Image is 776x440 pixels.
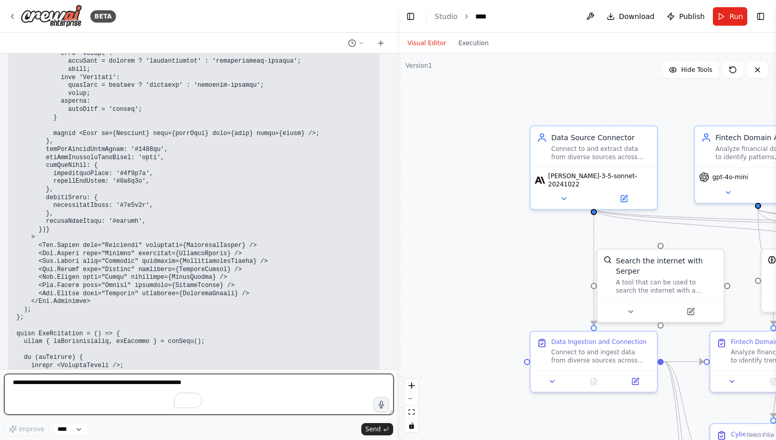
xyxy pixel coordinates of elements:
[452,37,495,49] button: Execution
[712,173,748,181] span: gpt-4o-mini
[551,145,651,161] div: Connect to and extract data from diverse sources across {target_domains} including databases, API...
[551,338,647,346] div: Data Ingestion and Connection
[616,256,717,276] div: Search the internet with Serper
[747,432,774,438] a: React Flow attribution
[361,423,393,435] button: Send
[530,125,658,210] div: Data Source ConnectorConnect to and extract data from diverse sources across {target_domains} inc...
[753,9,768,24] button: Show right sidebar
[679,11,705,22] span: Publish
[405,379,418,392] button: zoom in
[405,392,418,406] button: zoom out
[681,66,712,74] span: Hide Tools
[405,406,418,419] button: fit view
[551,348,651,365] div: Connect to and ingest data from diverse sources across fintech, cybersecurity, telecom, and legal...
[4,423,49,436] button: Improve
[365,425,381,433] span: Send
[405,379,418,432] div: React Flow controls
[572,375,616,388] button: No output available
[604,256,612,264] img: SerperDevTool
[616,278,717,295] div: A tool that can be used to search the internet with a search_query. Supports different search typ...
[619,11,655,22] span: Download
[595,193,653,205] button: Open in side panel
[663,7,709,26] button: Publish
[548,172,653,188] span: [PERSON_NAME]-3-5-sonnet-20241022
[435,12,458,21] a: Studio
[551,132,651,143] div: Data Source Connector
[596,248,725,323] div: SerperDevToolSearch the internet with SerperA tool that can be used to search the internet with a...
[344,37,368,49] button: Switch to previous chat
[4,374,394,415] textarea: To enrich screen reader interactions, please activate Accessibility in Grammarly extension settings
[401,37,452,49] button: Visual Editor
[663,62,719,78] button: Hide Tools
[589,209,599,325] g: Edge from 83cb0330-6f43-492a-86c0-08bbd714cc56 to a0cb1a03-aa0a-4833-93a9-088ca6c080c2
[374,397,389,412] button: Click to speak your automation idea
[435,11,497,22] nav: breadcrumb
[729,11,743,22] span: Run
[21,5,82,28] img: Logo
[403,9,418,24] button: Hide left sidebar
[768,256,776,264] img: AIMindTool
[405,62,432,70] div: Version 1
[603,7,659,26] button: Download
[664,357,704,367] g: Edge from a0cb1a03-aa0a-4833-93a9-088ca6c080c2 to 7dede6f7-f894-475c-a76b-674e2c91c38f
[530,331,658,393] div: Data Ingestion and ConnectionConnect to and ingest data from diverse sources across fintech, cybe...
[713,7,747,26] button: Run
[662,305,720,318] button: Open in side panel
[405,419,418,432] button: toggle interactivity
[617,375,653,388] button: Open in side panel
[90,10,116,23] div: BETA
[373,37,389,49] button: Start a new chat
[19,425,44,433] span: Improve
